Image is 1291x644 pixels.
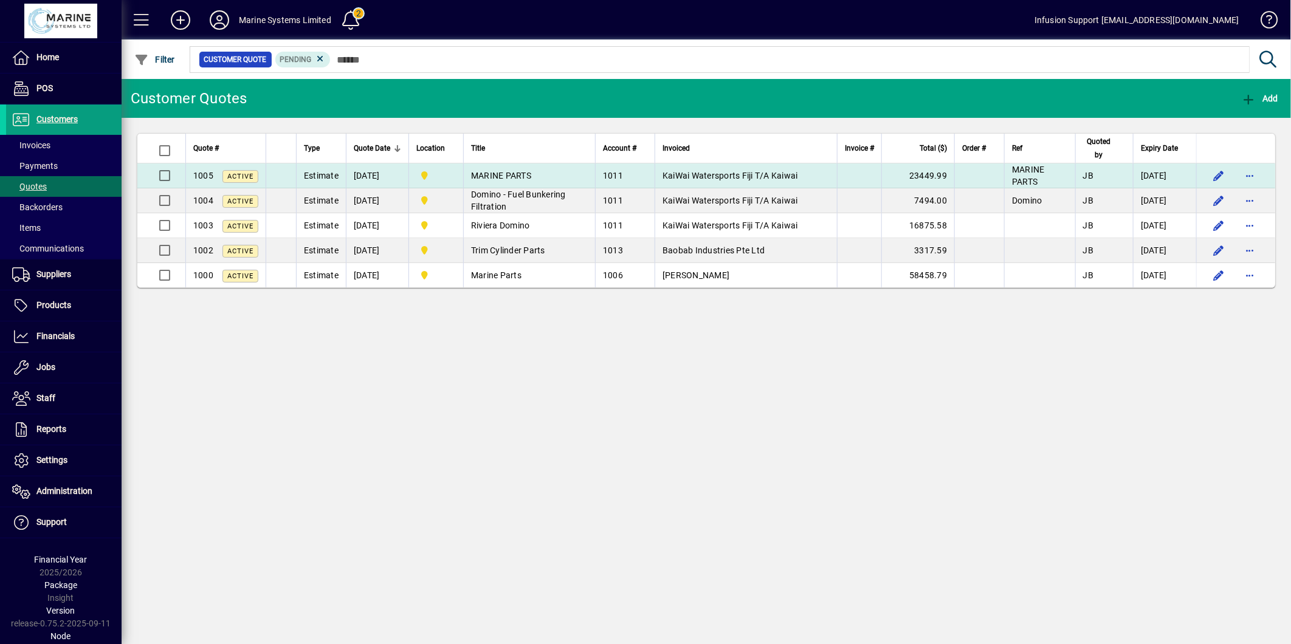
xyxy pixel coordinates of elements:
[12,161,58,171] span: Payments
[416,142,456,155] div: Location
[193,142,258,155] div: Quote #
[6,238,122,259] a: Communications
[6,74,122,104] a: POS
[471,171,531,180] span: MARINE PARTS
[36,300,71,310] span: Products
[416,194,456,207] span: Pacific Islands
[603,245,623,255] span: 1013
[36,517,67,527] span: Support
[346,238,408,263] td: [DATE]
[6,383,122,414] a: Staff
[6,135,122,156] a: Invoices
[416,269,456,282] span: Pacific Islands
[131,49,178,70] button: Filter
[471,142,485,155] span: Title
[1141,142,1178,155] span: Expiry Date
[603,270,623,280] span: 1006
[36,52,59,62] span: Home
[416,244,456,257] span: Pacific Islands
[131,89,247,108] div: Customer Quotes
[36,269,71,279] span: Suppliers
[603,196,623,205] span: 1011
[36,83,53,93] span: POS
[6,176,122,197] a: Quotes
[12,223,41,233] span: Items
[354,142,390,155] span: Quote Date
[193,270,213,280] span: 1000
[193,196,213,205] span: 1004
[416,142,445,155] span: Location
[6,414,122,445] a: Reports
[1133,188,1196,213] td: [DATE]
[227,272,253,280] span: Active
[47,606,75,615] span: Version
[663,171,798,180] span: KaiWai Watersports Fiji T/A Kaiwai
[1209,241,1228,260] button: Edit
[663,142,690,155] span: Invoiced
[1035,10,1239,30] div: Infusion Support [EMAIL_ADDRESS][DOMAIN_NAME]
[161,9,200,31] button: Add
[1209,166,1228,185] button: Edit
[1012,165,1045,187] span: MARINE PARTS
[304,142,320,155] span: Type
[6,218,122,238] a: Items
[1241,265,1260,285] button: More options
[227,222,253,230] span: Active
[1239,87,1281,109] button: Add
[1083,221,1094,230] span: JB
[304,171,339,180] span: Estimate
[1133,163,1196,188] td: [DATE]
[471,221,530,230] span: Riviera Domino
[193,245,213,255] span: 1002
[1133,238,1196,263] td: [DATE]
[962,142,986,155] span: Order #
[471,245,545,255] span: Trim Cylinder Parts
[1133,213,1196,238] td: [DATE]
[304,270,339,280] span: Estimate
[304,245,339,255] span: Estimate
[1241,216,1260,235] button: More options
[36,486,92,496] span: Administration
[1241,166,1260,185] button: More options
[663,142,830,155] div: Invoiced
[1083,270,1094,280] span: JB
[962,142,997,155] div: Order #
[1083,135,1126,162] div: Quoted by
[1083,196,1094,205] span: JB
[1241,241,1260,260] button: More options
[51,631,71,641] span: Node
[1012,196,1042,205] span: Domino
[193,221,213,230] span: 1003
[36,362,55,372] span: Jobs
[471,190,566,211] span: Domino - Fuel Bunkering Filtration
[6,445,122,476] a: Settings
[36,331,75,341] span: Financials
[1012,142,1022,155] span: Ref
[603,142,636,155] span: Account #
[36,393,55,403] span: Staff
[6,197,122,218] a: Backorders
[1083,171,1094,180] span: JB
[12,244,84,253] span: Communications
[6,259,122,290] a: Suppliers
[920,142,947,155] span: Total ($)
[1133,263,1196,287] td: [DATE]
[6,507,122,538] a: Support
[12,202,63,212] span: Backorders
[12,182,47,191] span: Quotes
[1242,94,1278,103] span: Add
[471,270,522,280] span: Marine Parts
[346,163,408,188] td: [DATE]
[881,213,954,238] td: 16875.58
[354,142,401,155] div: Quote Date
[227,247,253,255] span: Active
[663,196,798,205] span: KaiWai Watersports Fiji T/A Kaiwai
[1141,142,1189,155] div: Expiry Date
[35,555,88,564] span: Financial Year
[881,238,954,263] td: 3317.59
[204,53,267,66] span: Customer Quote
[346,263,408,287] td: [DATE]
[845,142,874,155] span: Invoice #
[44,580,77,590] span: Package
[6,290,122,321] a: Products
